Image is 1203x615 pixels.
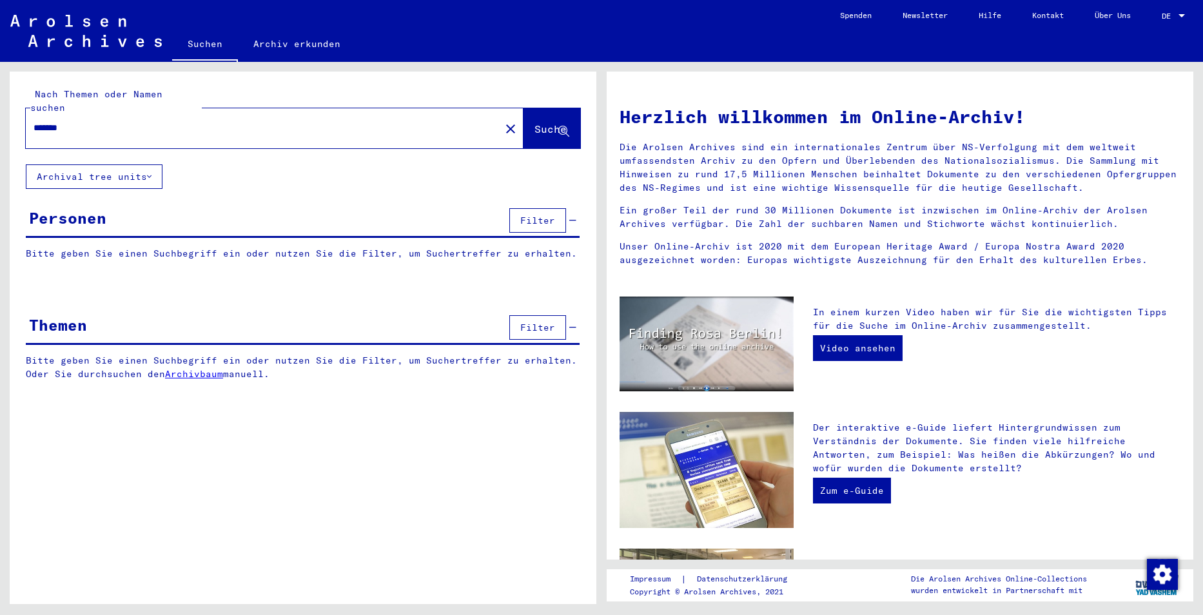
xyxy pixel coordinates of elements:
[30,88,162,113] mat-label: Nach Themen oder Namen suchen
[620,412,794,528] img: eguide.jpg
[620,141,1180,195] p: Die Arolsen Archives sind ein internationales Zentrum über NS-Verfolgung mit dem weltweit umfasse...
[498,115,523,141] button: Clear
[813,306,1180,333] p: In einem kurzen Video haben wir für Sie die wichtigsten Tipps für die Suche im Online-Archiv zusa...
[1162,12,1176,21] span: DE
[630,586,803,598] p: Copyright © Arolsen Archives, 2021
[1147,559,1178,590] img: Zustimmung ändern
[26,354,580,381] p: Bitte geben Sie einen Suchbegriff ein oder nutzen Sie die Filter, um Suchertreffer zu erhalten. O...
[520,215,555,226] span: Filter
[523,108,580,148] button: Suche
[620,204,1180,231] p: Ein großer Teil der rund 30 Millionen Dokumente ist inzwischen im Online-Archiv der Arolsen Archi...
[26,164,162,189] button: Archival tree units
[509,315,566,340] button: Filter
[813,335,903,361] a: Video ansehen
[165,368,223,380] a: Archivbaum
[630,572,681,586] a: Impressum
[520,322,555,333] span: Filter
[1146,558,1177,589] div: Zustimmung ändern
[813,558,1180,612] p: Zusätzlich zu Ihrer eigenen Recherche haben Sie die Möglichkeit, eine Anfrage an die Arolsen Arch...
[1133,569,1181,601] img: yv_logo.png
[238,28,356,59] a: Archiv erkunden
[620,103,1180,130] h1: Herzlich willkommen im Online-Archiv!
[29,206,106,229] div: Personen
[26,247,580,260] p: Bitte geben Sie einen Suchbegriff ein oder nutzen Sie die Filter, um Suchertreffer zu erhalten.
[620,297,794,391] img: video.jpg
[509,208,566,233] button: Filter
[29,313,87,337] div: Themen
[620,240,1180,267] p: Unser Online-Archiv ist 2020 mit dem European Heritage Award / Europa Nostra Award 2020 ausgezeic...
[911,573,1087,585] p: Die Arolsen Archives Online-Collections
[911,585,1087,596] p: wurden entwickelt in Partnerschaft mit
[503,121,518,137] mat-icon: close
[534,122,567,135] span: Suche
[10,15,162,47] img: Arolsen_neg.svg
[630,572,803,586] div: |
[687,572,803,586] a: Datenschutzerklärung
[813,478,891,503] a: Zum e-Guide
[172,28,238,62] a: Suchen
[813,421,1180,475] p: Der interaktive e-Guide liefert Hintergrundwissen zum Verständnis der Dokumente. Sie finden viele...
